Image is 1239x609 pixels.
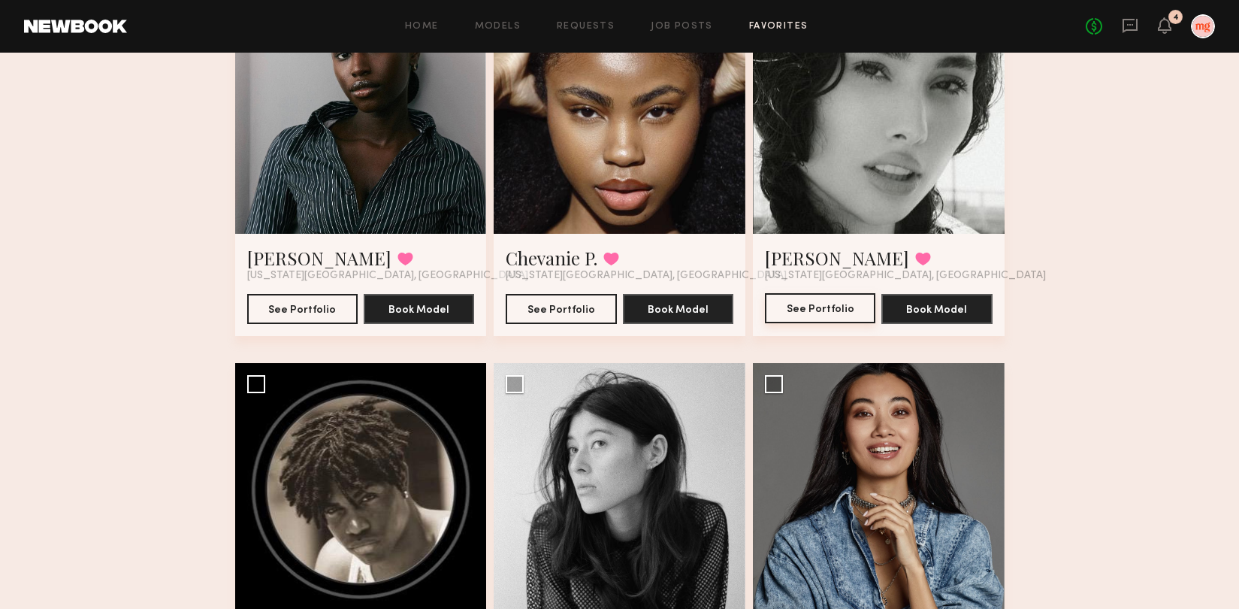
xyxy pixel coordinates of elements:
[364,302,474,315] a: Book Model
[506,246,597,270] a: Chevanie P.
[623,302,733,315] a: Book Model
[247,270,528,282] span: [US_STATE][GEOGRAPHIC_DATA], [GEOGRAPHIC_DATA]
[364,294,474,324] button: Book Model
[405,22,439,32] a: Home
[749,22,808,32] a: Favorites
[1173,14,1179,22] div: 4
[506,270,787,282] span: [US_STATE][GEOGRAPHIC_DATA], [GEOGRAPHIC_DATA]
[506,294,616,324] button: See Portfolio
[765,294,875,324] a: See Portfolio
[765,246,909,270] a: [PERSON_NAME]
[881,294,992,324] button: Book Model
[765,293,875,323] button: See Portfolio
[247,294,358,324] button: See Portfolio
[881,302,992,315] a: Book Model
[557,22,615,32] a: Requests
[651,22,713,32] a: Job Posts
[765,270,1046,282] span: [US_STATE][GEOGRAPHIC_DATA], [GEOGRAPHIC_DATA]
[475,22,521,32] a: Models
[247,246,391,270] a: [PERSON_NAME]
[623,294,733,324] button: Book Model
